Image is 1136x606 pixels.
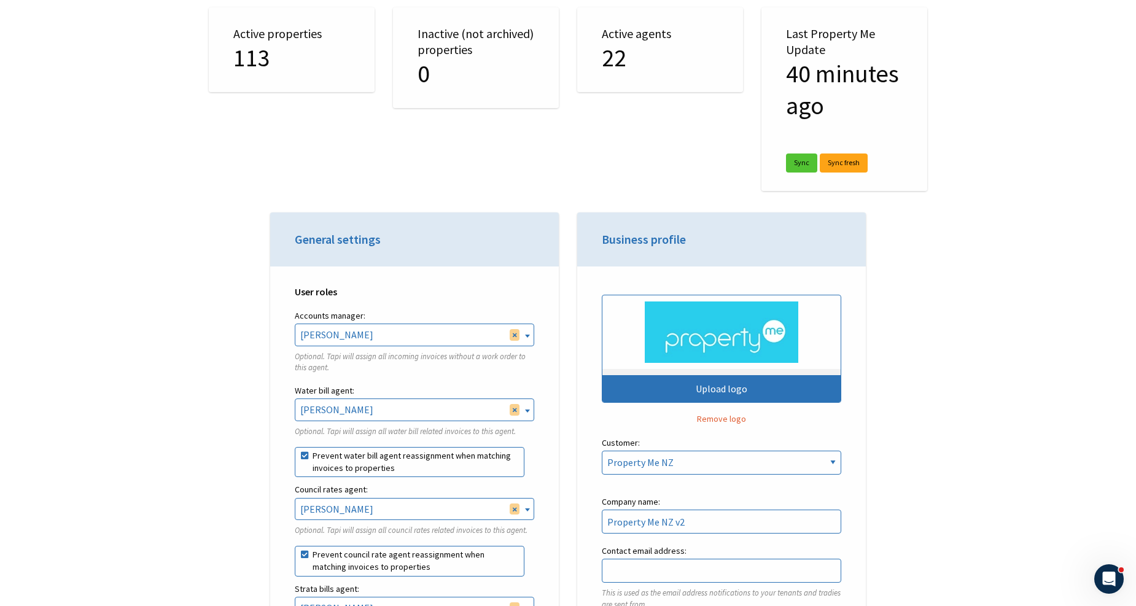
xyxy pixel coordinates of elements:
label: Strata bills agent: [295,581,534,597]
h3: Business profile [602,231,841,248]
span: Remove all items [510,329,519,340]
h3: General settings [295,231,534,248]
strong: User roles [295,286,337,298]
div: Active agents [577,7,743,92]
span: Josh Sali [295,324,534,346]
label: Council rates agent: [295,482,534,497]
label: Customer: [602,435,841,484]
span: Josh Sali [295,324,534,345]
a: Sync [786,153,817,173]
p: Optional. Tapi will assign all incoming invoices without a work order to this agent. [295,351,534,373]
span: Rebekah Osborne [295,498,534,520]
label: Contact email address: [602,543,841,583]
span: 0 [418,58,430,89]
span: Remove all items [510,404,519,415]
img: .jpg [645,301,798,363]
button: Upload logo [602,295,841,403]
label: Company name: [602,494,841,534]
label: Accounts manager: [295,308,534,324]
iframe: Intercom live chat [1094,564,1124,594]
p: Optional. Tapi will assign all water bill related invoices to this agent. [295,426,534,437]
label: Prevent council rate agent reassignment when matching invoices to properties [295,546,524,577]
span: 13/10/2025 at 7:05am [786,58,899,121]
div: Last Property Me Update [761,7,927,191]
span: 22 [602,42,626,73]
input: Company name: [602,510,841,534]
span: Remove all items [510,503,519,515]
div: Upload logo [602,375,841,402]
div: Inactive (not archived) properties [393,7,559,108]
div: Active properties [209,7,375,92]
select: Customer: [602,451,841,475]
span: 113 [233,42,270,73]
label: Prevent water bill agent reassignment when matching invoices to properties [295,447,524,478]
p: Optional. Tapi will assign all council rates related invoices to this agent. [295,525,534,536]
a: Sync fresh [820,153,868,173]
label: Water bill agent: [295,383,534,398]
input: Contact email address: [602,559,841,583]
button: Remove logo [602,413,841,425]
span: Anna Pengelly [295,399,534,420]
span: Anna Pengelly [295,398,534,421]
span: Rebekah Osborne [295,499,534,519]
